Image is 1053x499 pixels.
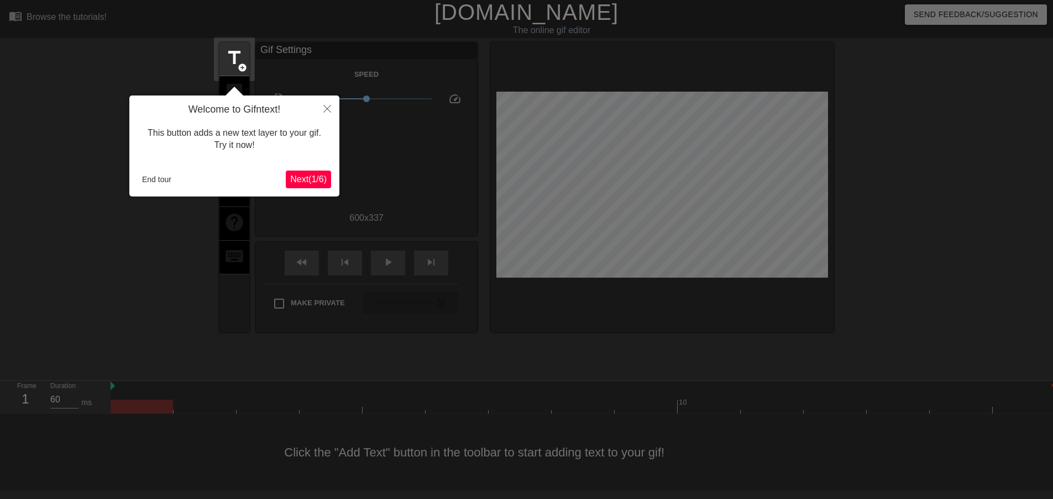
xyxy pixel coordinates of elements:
button: Next [286,171,331,188]
button: End tour [138,171,176,188]
div: This button adds a new text layer to your gif. Try it now! [138,116,331,163]
button: Close [315,95,339,121]
span: Next ( 1 / 6 ) [290,174,327,184]
h4: Welcome to Gifntext! [138,104,331,116]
